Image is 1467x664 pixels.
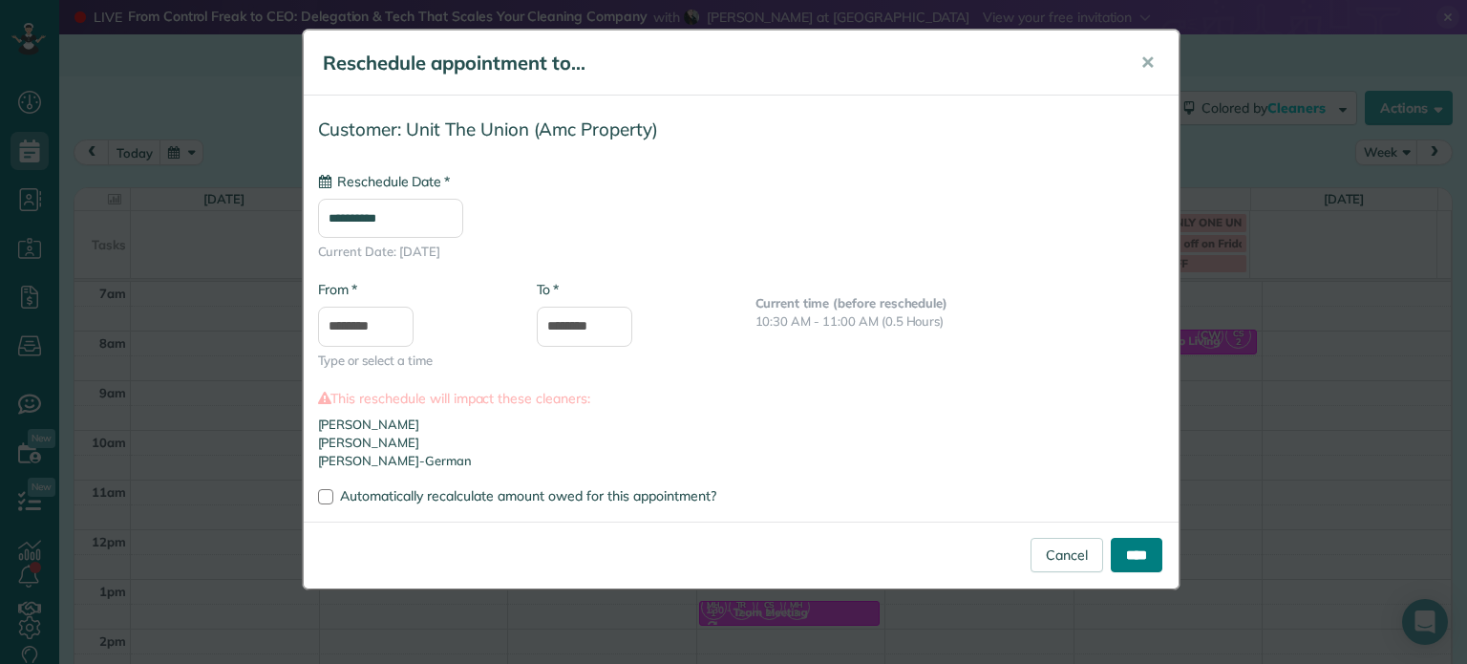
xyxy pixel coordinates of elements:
[318,119,1164,139] h4: Customer: Unit The Union (Amc Property)
[318,389,1164,408] label: This reschedule will impact these cleaners:
[318,172,450,191] label: Reschedule Date
[318,280,357,299] label: From
[318,352,508,370] span: Type or select a time
[1031,538,1103,572] a: Cancel
[318,416,1164,434] li: [PERSON_NAME]
[755,312,1164,331] p: 10:30 AM - 11:00 AM (0.5 Hours)
[340,487,716,504] span: Automatically recalculate amount owed for this appointment?
[318,434,1164,452] li: [PERSON_NAME]
[537,280,559,299] label: To
[318,243,1164,261] span: Current Date: [DATE]
[318,452,1164,470] li: [PERSON_NAME]-German
[1140,52,1155,74] span: ✕
[323,50,1114,76] h5: Reschedule appointment to...
[755,295,948,311] b: Current time (before reschedule)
